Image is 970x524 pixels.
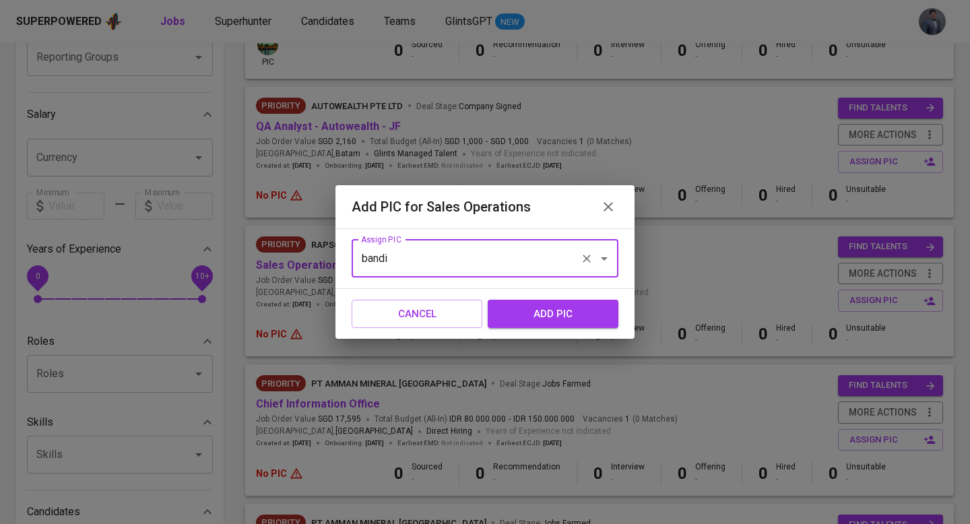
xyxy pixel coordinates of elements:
span: Cancel [366,305,467,323]
button: Open [595,249,614,268]
span: add pic [503,305,604,323]
button: Clear [577,249,596,268]
button: add pic [488,300,618,328]
h6: Add PIC for Sales Operations [352,196,531,218]
button: Cancel [352,300,482,328]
